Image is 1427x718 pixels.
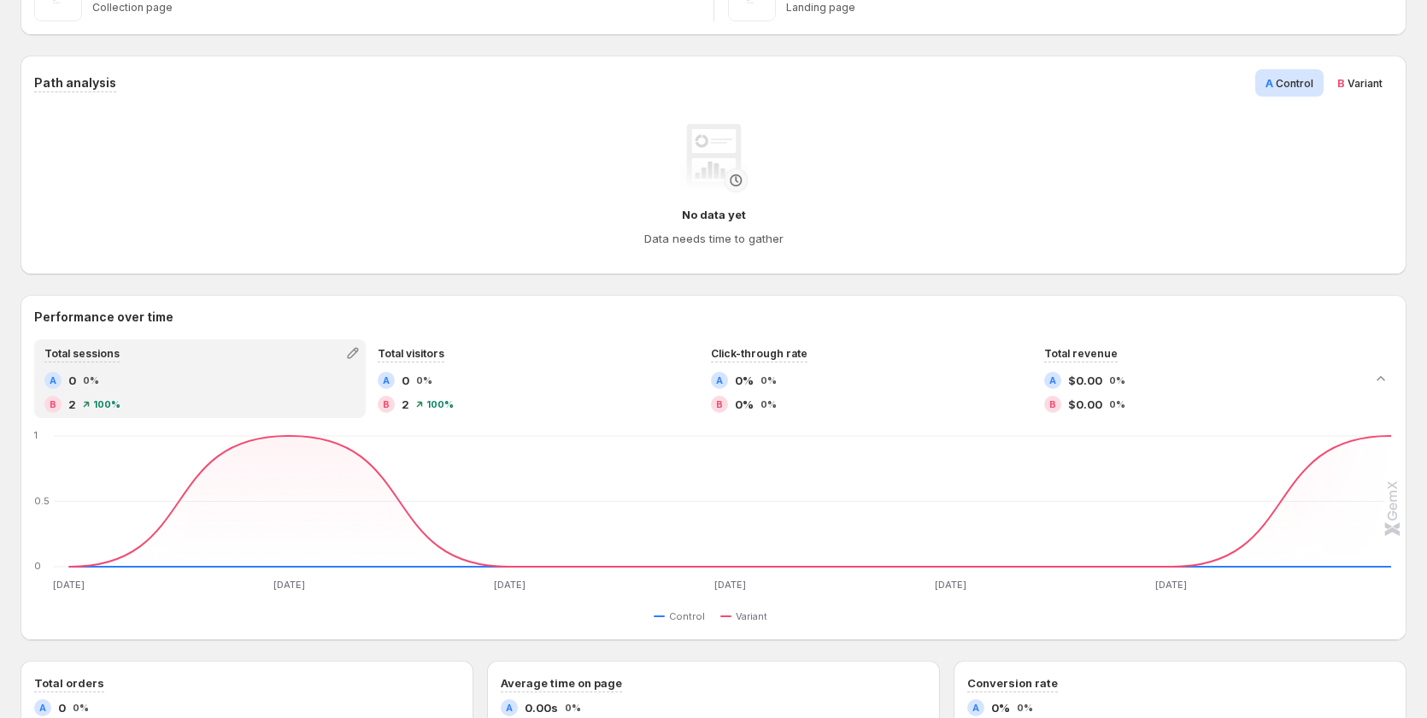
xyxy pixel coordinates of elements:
[720,606,774,627] button: Variant
[1369,367,1393,391] button: Collapse chart
[44,347,120,360] span: Total sessions
[1049,399,1056,409] h2: B
[34,560,41,572] text: 0
[679,124,748,192] img: No data yet
[506,703,513,713] h2: A
[73,703,89,713] span: 0%
[1068,396,1102,413] span: $0.00
[1109,399,1125,409] span: 0%
[383,399,390,409] h2: B
[494,579,526,591] text: [DATE]
[402,372,409,389] span: 0
[53,579,85,591] text: [DATE]
[967,674,1058,692] h3: Conversion rate
[711,347,807,360] span: Click-through rate
[93,399,120,409] span: 100%
[426,399,454,409] span: 100%
[716,399,723,409] h2: B
[644,230,784,247] h4: Data needs time to gather
[1348,77,1383,90] span: Variant
[669,609,705,623] span: Control
[1266,76,1273,90] span: A
[565,703,581,713] span: 0%
[1017,703,1033,713] span: 0%
[735,396,754,413] span: 0%
[525,699,558,716] span: 0.00s
[714,579,746,591] text: [DATE]
[1155,579,1187,591] text: [DATE]
[402,396,409,413] span: 2
[972,703,979,713] h2: A
[736,609,767,623] span: Variant
[786,1,1394,15] p: Landing page
[501,674,622,692] h3: Average time on page
[273,579,305,591] text: [DATE]
[34,495,50,507] text: 0.5
[991,699,1010,716] span: 0%
[654,606,712,627] button: Control
[1276,77,1313,90] span: Control
[92,1,700,15] p: Collection page
[83,375,99,385] span: 0%
[34,429,38,441] text: 1
[1049,375,1056,385] h2: A
[58,699,66,716] span: 0
[682,206,746,223] h4: No data yet
[383,375,390,385] h2: A
[378,347,444,360] span: Total visitors
[1109,375,1125,385] span: 0%
[68,396,76,413] span: 2
[760,399,777,409] span: 0%
[34,309,1393,326] h2: Performance over time
[735,372,754,389] span: 0%
[50,375,56,385] h2: A
[34,674,104,692] h3: Total orders
[68,372,76,389] span: 0
[34,74,116,91] h3: Path analysis
[1068,372,1102,389] span: $0.00
[50,399,56,409] h2: B
[760,375,777,385] span: 0%
[416,375,432,385] span: 0%
[1337,76,1345,90] span: B
[716,375,723,385] h2: A
[1044,347,1118,360] span: Total revenue
[39,703,46,713] h2: A
[935,579,966,591] text: [DATE]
